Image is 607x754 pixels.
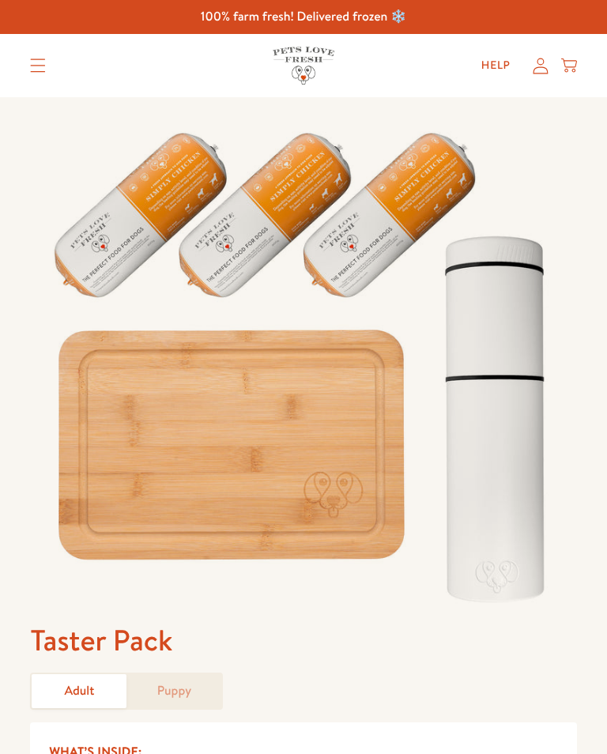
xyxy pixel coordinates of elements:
img: Taster Pack - Adult [30,97,576,621]
summary: Translation missing: en.sections.header.menu [17,46,58,85]
a: Help [469,50,523,81]
a: Adult [32,674,126,708]
a: Puppy [126,674,221,708]
img: Pets Love Fresh [273,47,334,84]
h1: Taster Pack [30,621,576,659]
